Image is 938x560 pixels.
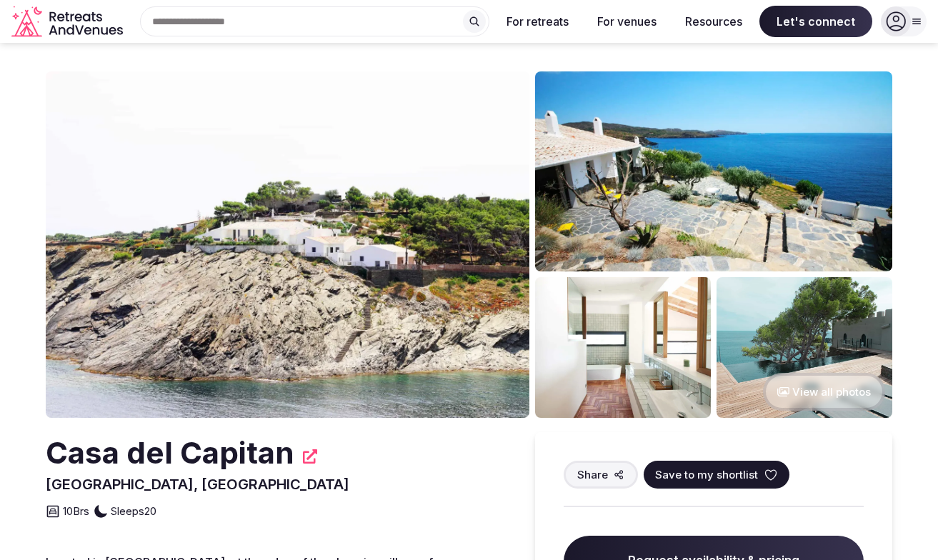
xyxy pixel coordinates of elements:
span: 10 Brs [63,504,89,519]
svg: Retreats and Venues company logo [11,6,126,38]
button: For venues [586,6,668,37]
img: Venue gallery photo [717,277,892,418]
button: View all photos [763,373,885,411]
img: Venue gallery photo [535,71,892,271]
h2: Casa del Capitan [46,432,294,474]
button: Share [564,461,638,489]
span: Sleeps 20 [111,504,156,519]
button: Save to my shortlist [644,461,789,489]
span: Save to my shortlist [655,467,758,482]
button: For retreats [495,6,580,37]
span: [GEOGRAPHIC_DATA], [GEOGRAPHIC_DATA] [46,476,349,493]
button: Resources [674,6,754,37]
img: Venue cover photo [46,71,529,418]
img: Venue gallery photo [535,277,711,418]
span: Let's connect [759,6,872,37]
a: Visit the homepage [11,6,126,38]
span: Share [577,467,608,482]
